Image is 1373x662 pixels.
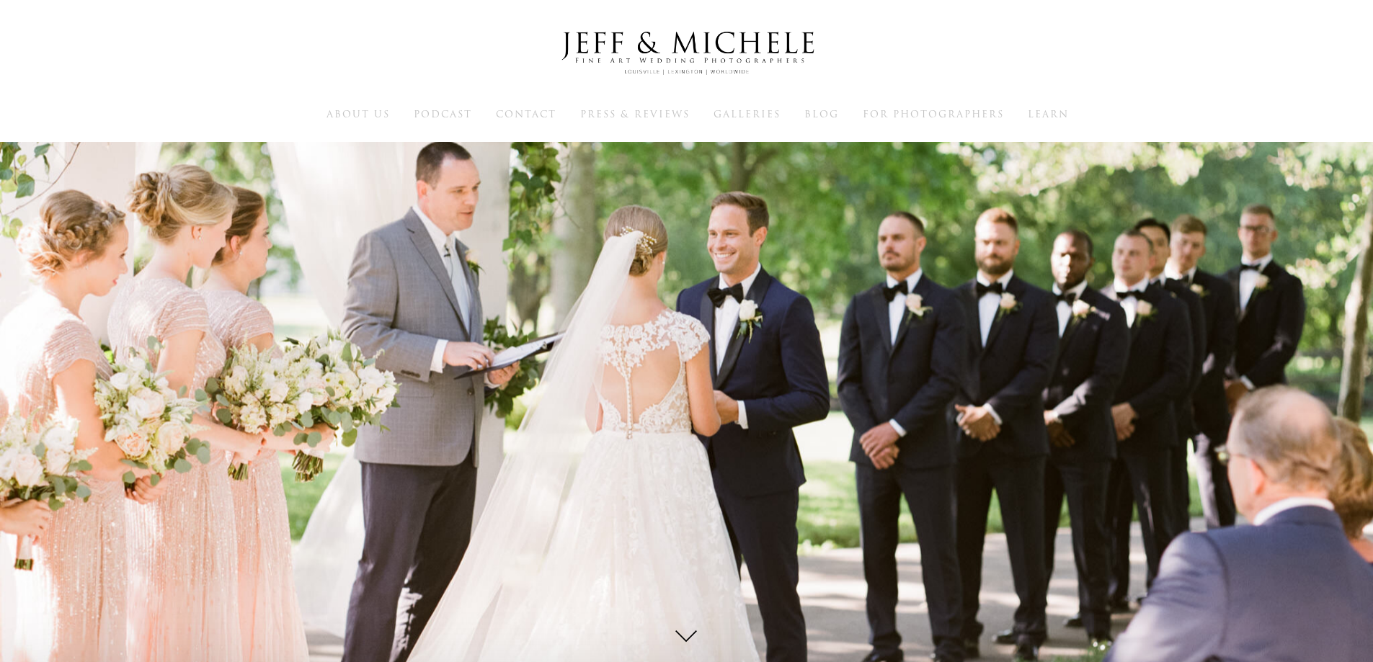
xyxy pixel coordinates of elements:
span: Press & Reviews [580,107,690,121]
a: Contact [496,107,556,120]
a: Galleries [714,107,781,120]
span: Blog [804,107,839,121]
span: Contact [496,107,556,121]
a: For Photographers [863,107,1004,120]
a: Blog [804,107,839,120]
img: Louisville Wedding Photographers - Jeff & Michele Wedding Photographers [543,18,831,89]
span: Galleries [714,107,781,121]
span: About Us [326,107,390,121]
a: Press & Reviews [580,107,690,120]
a: Learn [1028,107,1069,120]
span: Podcast [414,107,472,121]
span: Learn [1028,107,1069,121]
a: Podcast [414,107,472,120]
a: About Us [326,107,390,120]
span: For Photographers [863,107,1004,121]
